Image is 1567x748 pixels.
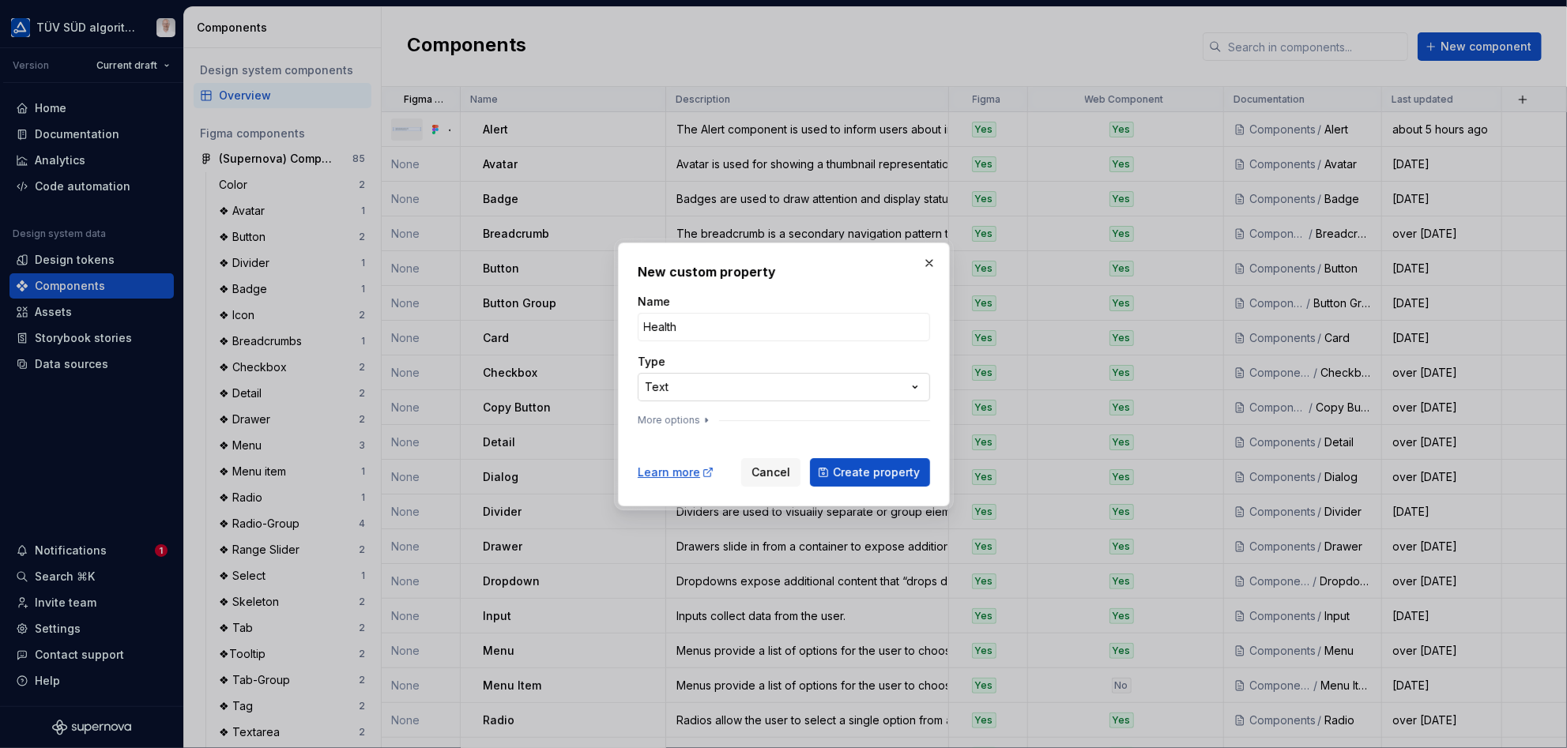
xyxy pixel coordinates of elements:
[638,414,713,427] button: More options
[638,294,670,310] label: Name
[638,464,714,480] a: Learn more
[810,458,930,487] button: Create property
[751,464,790,480] span: Cancel
[741,458,800,487] button: Cancel
[833,464,920,480] span: Create property
[638,354,665,370] label: Type
[638,262,930,281] h2: New custom property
